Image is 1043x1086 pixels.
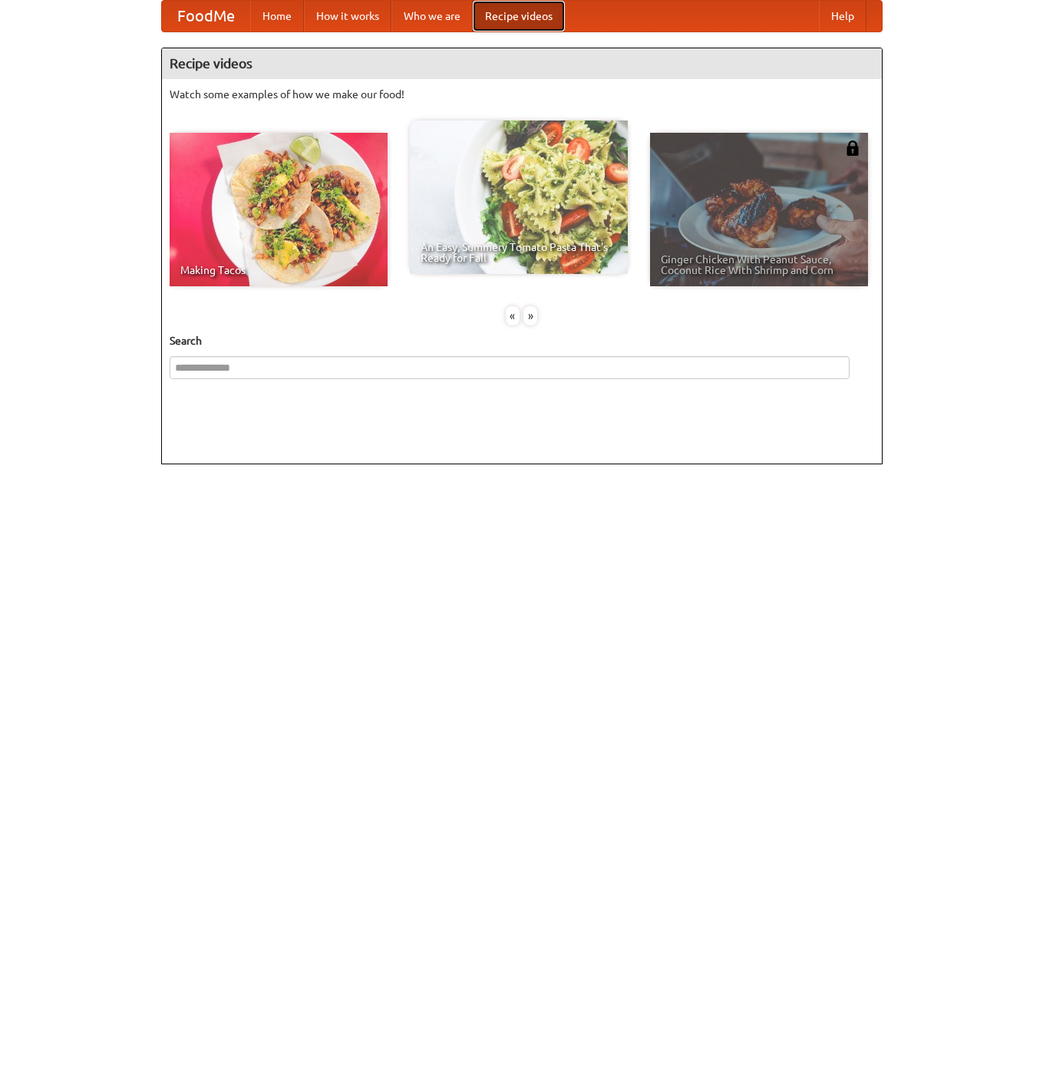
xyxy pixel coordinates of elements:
h4: Recipe videos [162,48,882,79]
img: 483408.png [845,140,860,156]
a: How it works [304,1,391,31]
a: FoodMe [162,1,250,31]
a: Making Tacos [170,133,388,286]
a: Help [819,1,866,31]
h5: Search [170,333,874,348]
a: Who we are [391,1,473,31]
span: An Easy, Summery Tomato Pasta That's Ready for Fall [421,242,617,263]
a: Recipe videos [473,1,565,31]
a: Home [250,1,304,31]
span: Making Tacos [180,265,377,276]
div: » [523,306,537,325]
div: « [506,306,520,325]
a: An Easy, Summery Tomato Pasta That's Ready for Fall [410,120,628,274]
p: Watch some examples of how we make our food! [170,87,874,102]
